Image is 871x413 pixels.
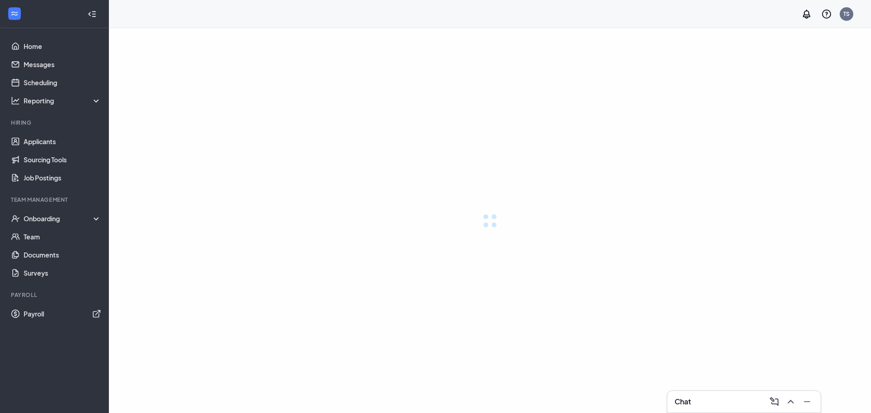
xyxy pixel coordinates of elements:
[24,55,101,73] a: Messages
[785,396,796,407] svg: ChevronUp
[24,96,102,105] div: Reporting
[801,9,812,19] svg: Notifications
[11,119,99,126] div: Hiring
[24,169,101,187] a: Job Postings
[783,394,797,409] button: ChevronUp
[24,246,101,264] a: Documents
[24,37,101,55] a: Home
[843,10,850,18] div: TS
[11,214,20,223] svg: UserCheck
[24,214,102,223] div: Onboarding
[675,397,691,407] h3: Chat
[24,305,101,323] a: PayrollExternalLink
[11,96,20,105] svg: Analysis
[24,228,101,246] a: Team
[11,291,99,299] div: Payroll
[88,10,97,19] svg: Collapse
[802,396,812,407] svg: Minimize
[10,9,19,18] svg: WorkstreamLogo
[24,132,101,151] a: Applicants
[821,9,832,19] svg: QuestionInfo
[769,396,780,407] svg: ComposeMessage
[11,196,99,204] div: Team Management
[24,151,101,169] a: Sourcing Tools
[766,394,781,409] button: ComposeMessage
[24,73,101,92] a: Scheduling
[799,394,813,409] button: Minimize
[24,264,101,282] a: Surveys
